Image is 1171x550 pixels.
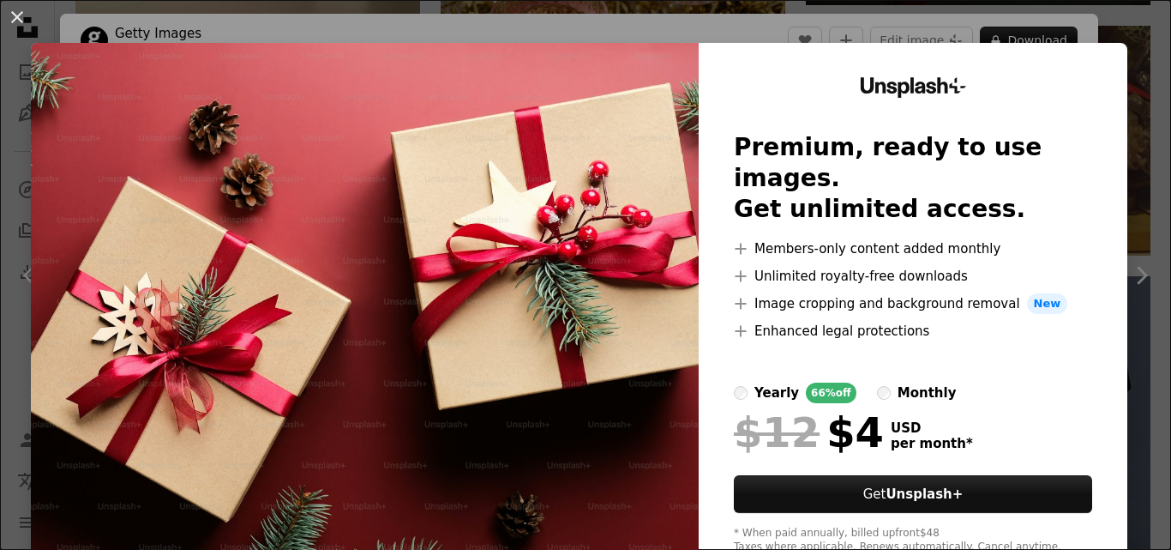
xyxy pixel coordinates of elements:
div: yearly [754,383,799,403]
h2: Premium, ready to use images. Get unlimited access. [734,132,1092,225]
div: $4 [734,410,884,455]
li: Unlimited royalty-free downloads [734,266,1092,287]
input: yearly66%off [734,386,748,400]
span: $12 [734,410,820,455]
li: Members-only content added monthly [734,239,1092,259]
span: New [1027,293,1068,314]
input: monthly [877,386,891,400]
button: GetUnsplash+ [734,475,1092,513]
strong: Unsplash+ [886,487,963,502]
span: per month * [891,436,973,451]
li: Image cropping and background removal [734,293,1092,314]
span: USD [891,420,973,436]
div: monthly [898,383,957,403]
div: 66% off [806,383,856,403]
li: Enhanced legal protections [734,321,1092,341]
